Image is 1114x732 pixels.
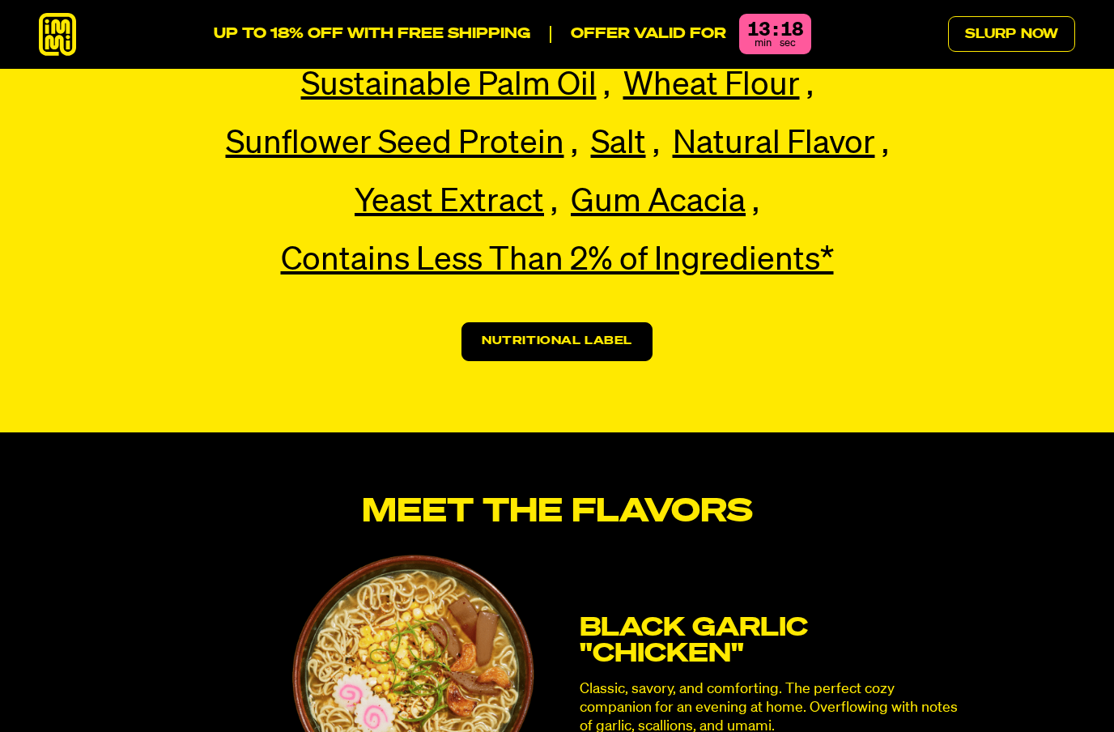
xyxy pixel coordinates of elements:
div: 13 [747,20,770,40]
span: Wheat Flour [623,70,800,102]
a: Nutritional Label [461,322,653,361]
span: Salt [591,128,646,160]
span: Sustainable Palm Oil [301,70,597,102]
p: UP TO 18% OFF WITH FREE SHIPPING [214,26,530,44]
h2: Meet the flavors [39,496,1075,529]
p: Offer valid for [550,26,726,44]
span: Gum Acacia [571,186,746,219]
span: Yeast Extract [355,186,544,219]
span: sec [780,38,796,49]
iframe: Marketing Popup [8,657,175,724]
div: : [773,20,777,40]
a: Slurp Now [948,16,1075,52]
span: min [755,38,772,49]
span: Sunflower Seed Protein [226,128,564,160]
div: 18 [780,20,803,40]
span: Contains Less Than 2% of Ingredients* [281,245,834,277]
span: Natural Flavor [673,128,875,160]
h3: Black Garlic "Chicken" [580,615,962,667]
